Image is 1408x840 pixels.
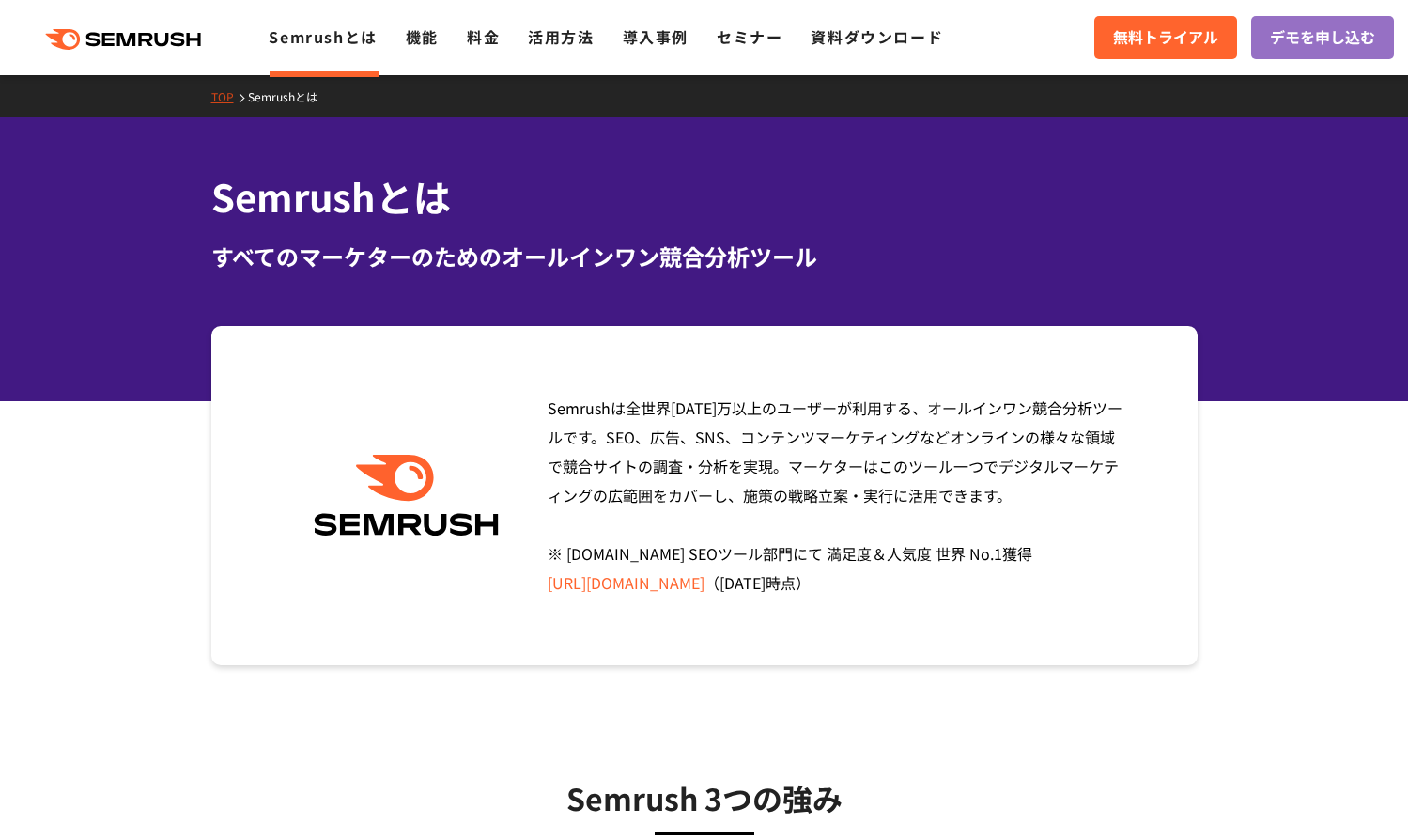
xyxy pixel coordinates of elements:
[717,25,782,48] a: セミナー
[1094,16,1237,59] a: 無料トライアル
[548,571,704,594] a: [URL][DOMAIN_NAME]
[258,774,1151,821] h3: Semrush 3つの強み
[548,397,1122,594] span: Semrushは全世界[DATE]万以上のユーザーが利用する、オールインワン競合分析ツールです。SEO、広告、SNS、コンテンツマーケティングなどオンラインの様々な領域で競合サイトの調査・分析を...
[467,25,500,48] a: 料金
[248,88,332,104] a: Semrushとは
[211,240,1198,273] div: すべてのマーケターのためのオールインワン競合分析ツール
[211,169,1198,225] h1: Semrushとは
[811,25,943,48] a: 資料ダウンロード
[211,88,248,104] a: TOP
[1113,25,1218,50] span: 無料トライアル
[406,25,439,48] a: 機能
[269,25,377,48] a: Semrushとは
[528,25,594,48] a: 活用方法
[623,25,689,48] a: 導入事例
[304,455,508,537] img: Semrush
[1270,25,1375,50] span: デモを申し込む
[1251,16,1394,59] a: デモを申し込む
